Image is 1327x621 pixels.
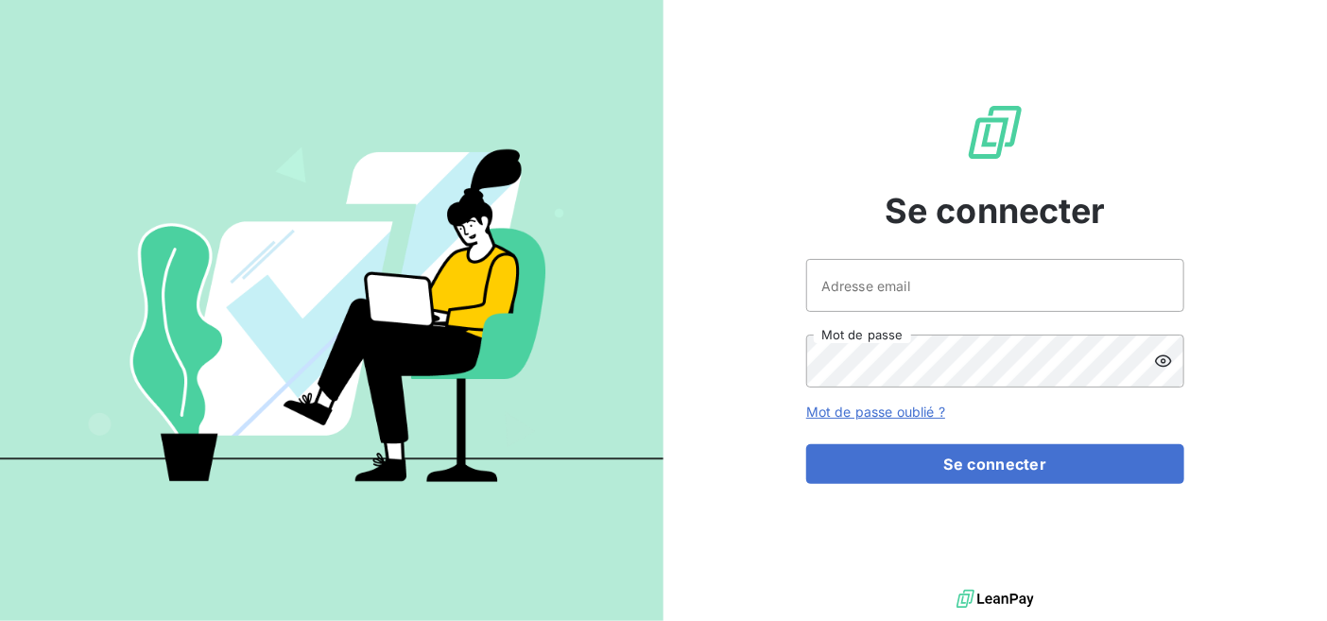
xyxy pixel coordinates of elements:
input: placeholder [806,259,1184,312]
button: Se connecter [806,444,1184,484]
span: Se connecter [885,185,1106,236]
img: logo [956,585,1034,613]
img: Logo LeanPay [965,102,1025,163]
a: Mot de passe oublié ? [806,404,945,420]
